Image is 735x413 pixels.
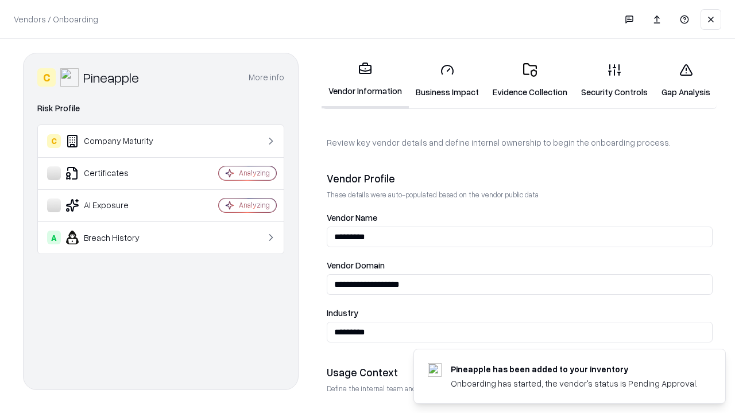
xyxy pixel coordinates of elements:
[83,68,139,87] div: Pineapple
[47,134,61,148] div: C
[47,231,61,244] div: A
[322,53,409,108] a: Vendor Information
[409,54,486,107] a: Business Impact
[60,68,79,87] img: Pineapple
[249,67,284,88] button: More info
[239,200,270,210] div: Analyzing
[327,137,713,149] p: Review key vendor details and define internal ownership to begin the onboarding process.
[451,377,698,389] div: Onboarding has started, the vendor's status is Pending Approval.
[327,213,713,222] label: Vendor Name
[451,363,698,375] div: Pineapple has been added to your inventory
[327,190,713,200] p: These details were auto-populated based on the vendor public data
[486,54,574,107] a: Evidence Collection
[47,198,184,212] div: AI Exposure
[574,54,655,107] a: Security Controls
[47,134,184,148] div: Company Maturity
[327,309,713,317] label: Industry
[47,231,184,244] div: Breach History
[327,172,713,185] div: Vendor Profile
[37,68,56,87] div: C
[14,13,98,25] p: Vendors / Onboarding
[327,261,713,270] label: Vendor Domain
[655,54,717,107] a: Gap Analysis
[239,168,270,178] div: Analyzing
[327,384,713,393] p: Define the internal team and reason for using this vendor. This helps assess business relevance a...
[428,363,442,377] img: pineappleenergy.com
[327,365,713,379] div: Usage Context
[47,166,184,180] div: Certificates
[37,102,284,115] div: Risk Profile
